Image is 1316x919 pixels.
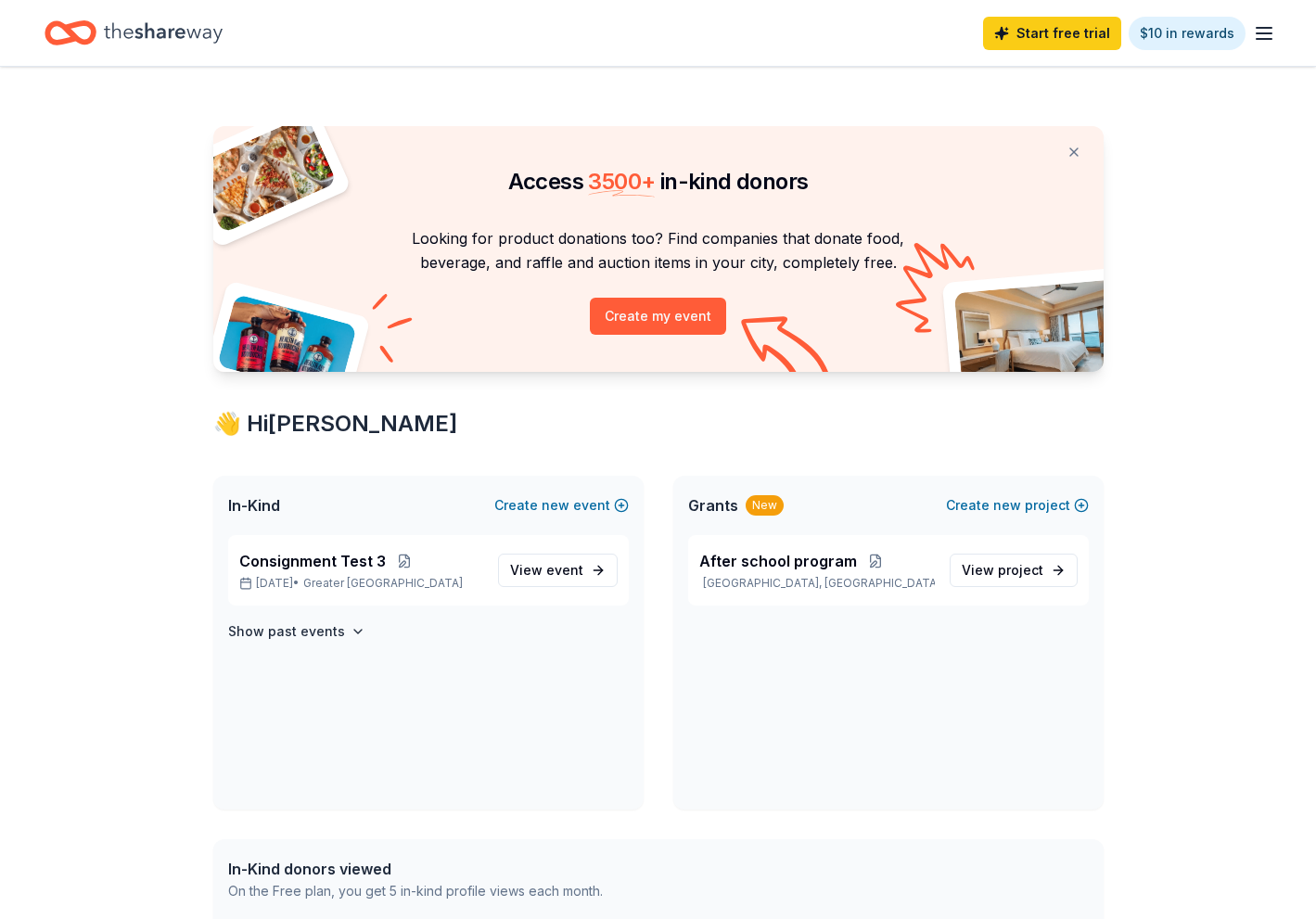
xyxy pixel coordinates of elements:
span: Access in-kind donors [508,168,809,195]
p: [DATE] • [239,576,483,591]
a: View event [498,554,618,587]
p: [GEOGRAPHIC_DATA], [GEOGRAPHIC_DATA] [699,576,935,591]
span: new [542,494,569,517]
button: Create my event [590,298,726,335]
div: 👋 Hi [PERSON_NAME] [213,409,1104,439]
span: Grants [688,494,738,517]
button: Createnewproject [946,494,1089,517]
span: View [510,559,583,581]
a: View project [950,554,1078,587]
span: In-Kind [228,494,280,517]
div: New [746,495,784,516]
span: event [546,562,583,578]
span: Consignment Test 3 [239,550,386,572]
span: After school program [699,550,857,572]
button: Createnewevent [494,494,629,517]
span: project [998,562,1043,578]
h4: Show past events [228,620,345,643]
span: Greater [GEOGRAPHIC_DATA] [303,576,463,591]
span: new [993,494,1021,517]
button: Show past events [228,620,365,643]
span: View [962,559,1043,581]
a: Home [45,11,223,55]
a: Start free trial [983,17,1121,50]
img: Pizza [192,115,337,234]
a: $10 in rewards [1129,17,1246,50]
div: In-Kind donors viewed [228,858,603,880]
p: Looking for product donations too? Find companies that donate food, beverage, and raffle and auct... [236,226,1081,275]
img: Curvy arrow [741,316,834,386]
span: 3500 + [588,168,655,195]
div: On the Free plan, you get 5 in-kind profile views each month. [228,880,603,902]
